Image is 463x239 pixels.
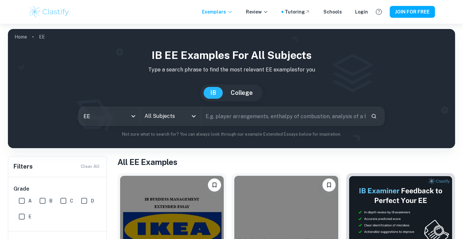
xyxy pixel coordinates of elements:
[49,197,52,204] span: B
[13,131,450,138] p: Not sure what to search for? You can always look through our example Extended Essays below for in...
[79,107,140,125] div: EE
[13,66,450,74] p: Type a search phrase to find the most relevant EE examples for you
[208,178,221,192] button: Please log in to bookmark exemplars
[15,32,27,41] a: Home
[390,6,435,18] button: JOIN FOR FREE
[28,197,32,204] span: A
[355,8,368,15] a: Login
[39,33,45,40] p: EE
[323,8,342,15] a: Schools
[13,47,450,63] h1: IB EE examples for all subjects
[91,197,94,204] span: D
[202,8,233,15] p: Exemplars
[70,197,73,204] span: C
[28,5,70,18] img: Clastify logo
[14,185,102,193] h6: Grade
[224,87,259,99] button: College
[8,29,455,148] img: profile cover
[246,8,268,15] p: Review
[28,213,31,220] span: E
[285,8,310,15] a: Tutoring
[368,111,380,122] button: Search
[204,87,223,99] button: IB
[189,112,198,121] button: Open
[14,162,33,171] h6: Filters
[322,178,336,192] button: Please log in to bookmark exemplars
[373,6,384,17] button: Help and Feedback
[117,156,455,168] h1: All EE Examples
[201,107,365,125] input: E.g. player arrangements, enthalpy of combustion, analysis of a big city...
